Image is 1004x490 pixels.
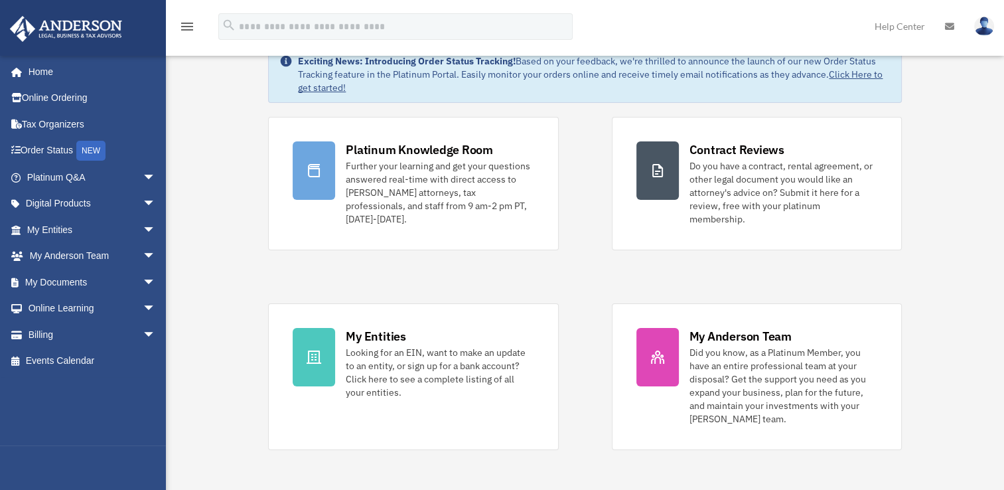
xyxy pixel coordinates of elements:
[689,346,877,426] div: Did you know, as a Platinum Member, you have an entire professional team at your disposal? Get th...
[268,303,558,450] a: My Entities Looking for an EIN, want to make an update to an entity, or sign up for a bank accoun...
[222,18,236,33] i: search
[346,346,534,399] div: Looking for an EIN, want to make an update to an entity, or sign up for a bank account? Click her...
[9,85,176,112] a: Online Ordering
[179,19,195,35] i: menu
[974,17,994,36] img: User Pic
[143,164,169,191] span: arrow_drop_down
[9,295,176,322] a: Online Learningarrow_drop_down
[76,141,106,161] div: NEW
[143,321,169,349] span: arrow_drop_down
[689,159,877,226] div: Do you have a contract, rental agreement, or other legal document you would like an attorney's ad...
[612,117,902,250] a: Contract Reviews Do you have a contract, rental agreement, or other legal document you would like...
[143,191,169,218] span: arrow_drop_down
[268,117,558,250] a: Platinum Knowledge Room Further your learning and get your questions answered real-time with dire...
[9,164,176,191] a: Platinum Q&Aarrow_drop_down
[689,141,784,158] div: Contract Reviews
[9,111,176,137] a: Tax Organizers
[612,303,902,450] a: My Anderson Team Did you know, as a Platinum Member, you have an entire professional team at your...
[6,16,126,42] img: Anderson Advisors Platinum Portal
[9,243,176,270] a: My Anderson Teamarrow_drop_down
[298,68,883,94] a: Click Here to get started!
[143,243,169,270] span: arrow_drop_down
[9,191,176,217] a: Digital Productsarrow_drop_down
[346,328,405,345] div: My Entities
[346,141,493,158] div: Platinum Knowledge Room
[9,58,169,85] a: Home
[9,137,176,165] a: Order StatusNEW
[346,159,534,226] div: Further your learning and get your questions answered real-time with direct access to [PERSON_NAM...
[298,54,890,94] div: Based on your feedback, we're thrilled to announce the launch of our new Order Status Tracking fe...
[9,321,176,348] a: Billingarrow_drop_down
[9,216,176,243] a: My Entitiesarrow_drop_down
[9,348,176,374] a: Events Calendar
[143,295,169,323] span: arrow_drop_down
[143,216,169,244] span: arrow_drop_down
[143,269,169,296] span: arrow_drop_down
[9,269,176,295] a: My Documentsarrow_drop_down
[689,328,792,345] div: My Anderson Team
[179,23,195,35] a: menu
[298,55,516,67] strong: Exciting News: Introducing Order Status Tracking!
